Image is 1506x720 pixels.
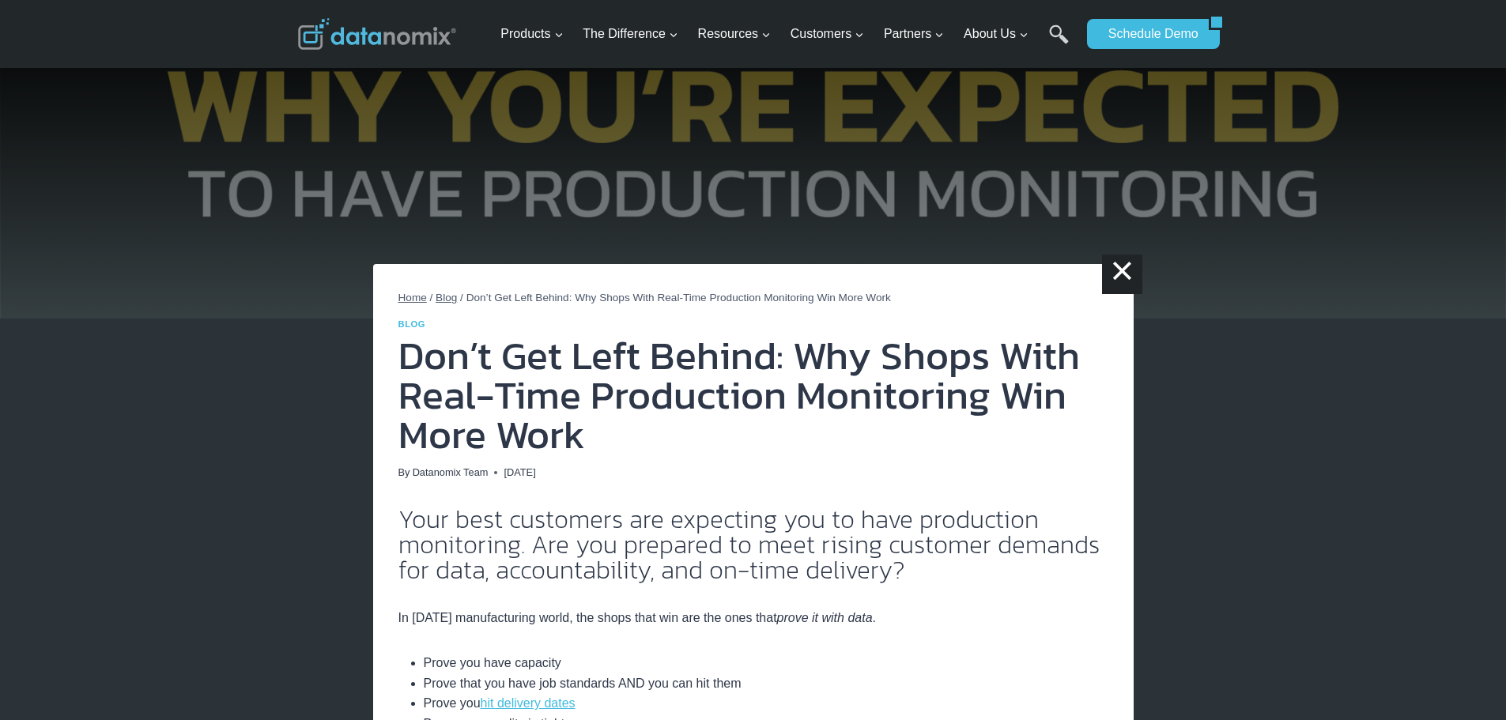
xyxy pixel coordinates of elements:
time: [DATE] [504,465,535,481]
li: Prove you have capacity [424,653,1108,673]
span: The Difference [583,24,678,44]
span: By [398,465,410,481]
span: / [430,292,433,303]
img: Datanomix [298,18,456,50]
a: Datanomix Team [413,466,489,478]
nav: Breadcrumbs [398,289,1108,307]
a: Home [398,292,427,303]
li: Prove that you have job standards AND you can hit them [424,673,1108,694]
li: Prove you [424,693,1108,714]
span: Customers [791,24,864,44]
h2: Your best customers are expecting you to have production monitoring. Are you prepared to meet ris... [398,507,1108,582]
span: About Us [964,24,1029,44]
p: In [DATE] manufacturing world, the shops that win are the ones that . [398,608,1108,628]
span: Partners [884,24,944,44]
nav: Primary Navigation [494,9,1079,60]
a: Blog [398,319,426,329]
a: hit delivery dates [481,696,576,710]
a: Search [1049,25,1069,60]
span: Resources [698,24,771,44]
h1: Don’t Get Left Behind: Why Shops With Real-Time Production Monitoring Win More Work [398,336,1108,454]
a: Blog [436,292,457,303]
span: Don’t Get Left Behind: Why Shops With Real-Time Production Monitoring Win More Work [466,292,891,303]
em: prove it with data [777,611,873,624]
span: Products [500,24,563,44]
span: / [460,292,463,303]
a: × [1102,254,1142,294]
a: Schedule Demo [1087,19,1209,49]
